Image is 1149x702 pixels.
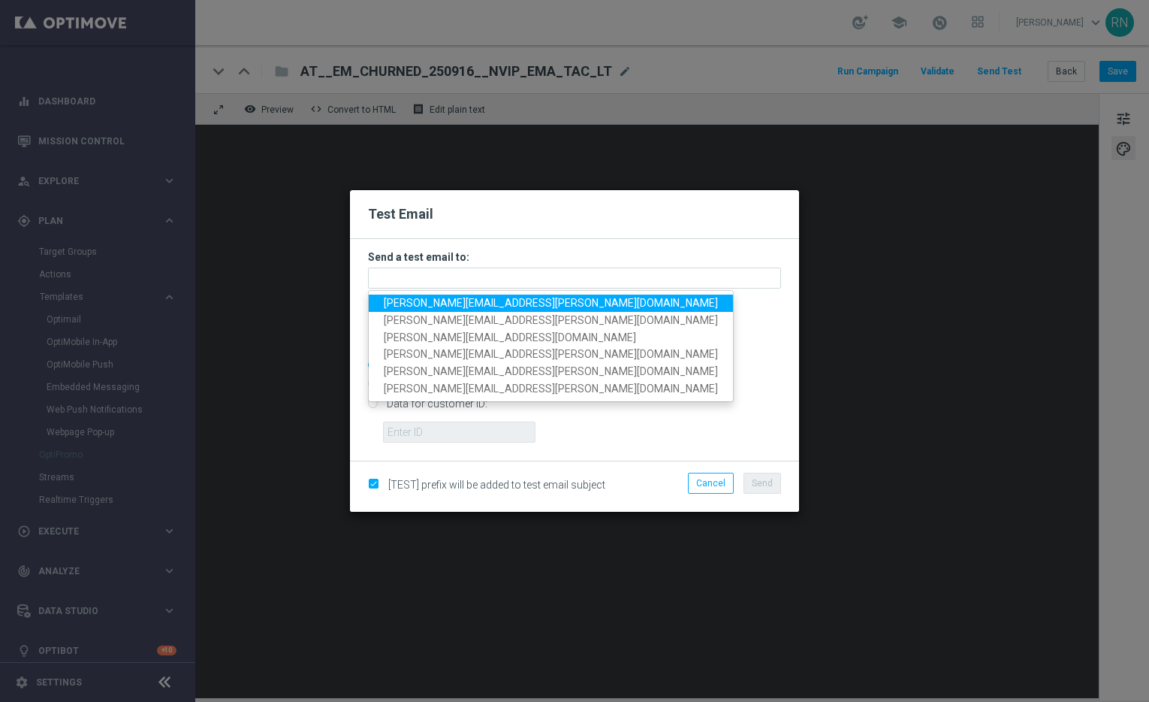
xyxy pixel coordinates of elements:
[368,205,781,223] h2: Test Email
[384,348,718,360] span: [PERSON_NAME][EMAIL_ADDRESS][PERSON_NAME][DOMAIN_NAME]
[384,383,718,395] span: [PERSON_NAME][EMAIL_ADDRESS][PERSON_NAME][DOMAIN_NAME]
[743,473,781,494] button: Send
[369,363,733,380] a: [PERSON_NAME][EMAIL_ADDRESS][PERSON_NAME][DOMAIN_NAME]
[388,479,605,491] span: [TEST] prefix will be added to test email subject
[369,312,733,329] a: [PERSON_NAME][EMAIL_ADDRESS][PERSON_NAME][DOMAIN_NAME]
[384,331,636,343] span: [PERSON_NAME][EMAIL_ADDRESS][DOMAIN_NAME]
[369,295,733,312] a: [PERSON_NAME][EMAIL_ADDRESS][PERSON_NAME][DOMAIN_NAME]
[384,297,718,309] span: [PERSON_NAME][EMAIL_ADDRESS][PERSON_NAME][DOMAIN_NAME]
[368,250,781,264] h3: Send a test email to:
[384,365,718,377] span: [PERSON_NAME][EMAIL_ADDRESS][PERSON_NAME][DOMAIN_NAME]
[752,478,773,489] span: Send
[369,346,733,363] a: [PERSON_NAME][EMAIL_ADDRESS][PERSON_NAME][DOMAIN_NAME]
[384,314,718,326] span: [PERSON_NAME][EMAIL_ADDRESS][PERSON_NAME][DOMAIN_NAME]
[369,328,733,346] a: [PERSON_NAME][EMAIL_ADDRESS][DOMAIN_NAME]
[369,380,733,398] a: [PERSON_NAME][EMAIL_ADDRESS][PERSON_NAME][DOMAIN_NAME]
[383,422,535,443] input: Enter ID
[688,473,734,494] button: Cancel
